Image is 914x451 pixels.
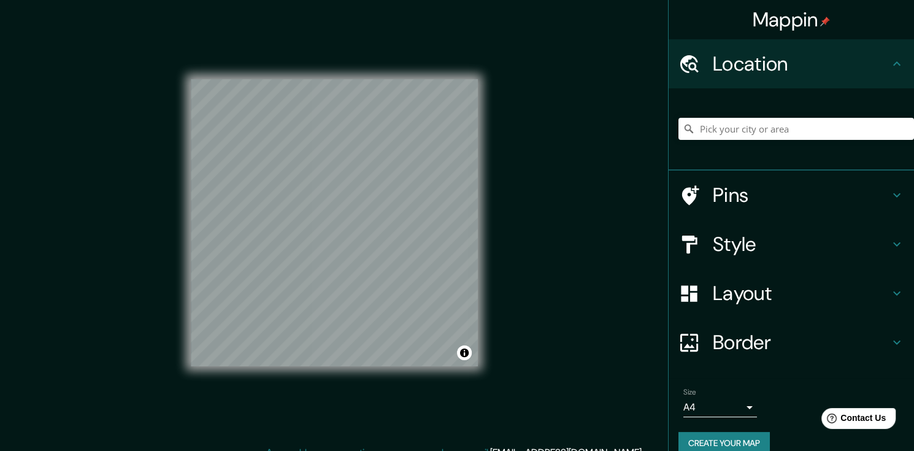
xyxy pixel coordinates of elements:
div: Location [669,39,914,88]
img: pin-icon.png [820,17,830,26]
button: Toggle attribution [457,345,472,360]
iframe: Help widget launcher [805,403,901,438]
input: Pick your city or area [678,118,914,140]
div: Pins [669,171,914,220]
div: Layout [669,269,914,318]
h4: Location [713,52,889,76]
div: A4 [683,398,757,417]
h4: Style [713,232,889,256]
h4: Pins [713,183,889,207]
div: Style [669,220,914,269]
canvas: Map [191,79,478,366]
label: Size [683,387,696,398]
h4: Layout [713,281,889,306]
div: Border [669,318,914,367]
h4: Border [713,330,889,355]
h4: Mappin [753,7,831,32]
